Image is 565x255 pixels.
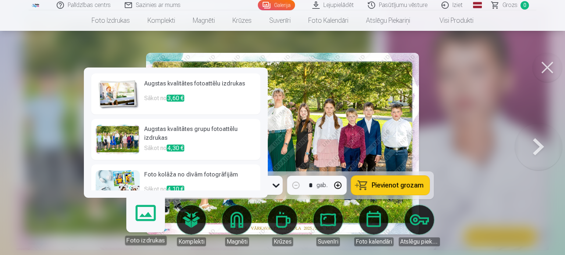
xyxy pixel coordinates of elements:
[184,10,224,31] a: Magnēti
[91,73,260,114] a: Augstas kvalitātes fotoattēlu izdrukasSākot no3,60 €
[167,145,184,152] span: 4,30 €
[317,181,328,190] div: gab.
[225,237,249,246] div: Magnēti
[91,119,260,160] a: Augstas kvalitātes grupu fotoattēlu izdrukasSākot no4,30 €
[167,186,184,193] span: 4,10 €
[144,125,256,144] h6: Augstas kvalitātes grupu fotoattēlu izdrukas
[171,205,212,246] a: Komplekti
[308,205,349,246] a: Suvenīri
[419,10,482,31] a: Visi produkti
[216,205,257,246] a: Magnēti
[177,237,206,246] div: Komplekti
[32,3,40,7] img: /fa1
[139,10,184,31] a: Komplekti
[399,205,440,246] a: Atslēgu piekariņi
[125,236,166,245] div: Foto izdrukas
[144,170,256,185] h6: Foto kolāža no divām fotogrāfijām
[144,185,256,200] p: Sākot no
[372,182,424,189] span: Pievienot grozam
[353,205,394,246] a: Foto kalendāri
[357,10,419,31] a: Atslēgu piekariņi
[144,94,256,109] p: Sākot no
[272,237,293,246] div: Krūzes
[91,164,260,205] a: Foto kolāža no divām fotogrāfijāmSākot no4,10 €
[144,79,256,94] h6: Augstas kvalitātes fotoattēlu izdrukas
[167,95,184,102] span: 3,60 €
[262,205,303,246] a: Krūzes
[351,176,430,195] button: Pievienot grozam
[260,10,299,31] a: Suvenīri
[144,144,256,154] p: Sākot no
[299,10,357,31] a: Foto kalendāri
[399,237,440,246] div: Atslēgu piekariņi
[354,237,394,246] div: Foto kalendāri
[520,1,529,10] span: 0
[316,237,340,246] div: Suvenīri
[83,10,139,31] a: Foto izdrukas
[123,200,168,245] a: Foto izdrukas
[224,10,260,31] a: Krūzes
[502,1,518,10] span: Grozs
